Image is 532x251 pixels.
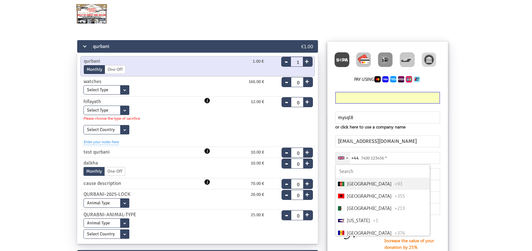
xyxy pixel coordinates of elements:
span: 25.00 € [251,212,264,218]
button: + [303,147,311,156]
button: + [303,178,311,187]
div: +44 [351,154,359,162]
label: Monthly [83,167,105,176]
span: [GEOGRAPHIC_DATA] [347,192,392,200]
img: CardCollection2.png [374,76,381,82]
button: - [282,93,291,102]
div: qurbani [77,40,278,53]
button: - [282,144,291,153]
a: Enter your notes here [83,136,119,145]
input: 7400 123456 * [335,152,440,164]
span: Please choose the type of sacrifice [83,115,266,121]
span: 1.00 € [253,58,264,65]
span: 10.00 € [251,149,264,156]
button: + [303,56,311,65]
img: CardCollection5.png [398,76,404,82]
span: [GEOGRAPHIC_DATA] [347,229,392,237]
span: or click here to use a company name [335,123,406,130]
img: CardCollection [356,52,371,67]
button: descriptuikojibb [204,148,210,154]
div: watches [79,78,207,86]
button: - [282,186,291,195]
span: 10.00 € [251,160,264,167]
span: +355 [394,192,405,200]
img: CardCollection6.png [406,76,412,82]
button: Qurbani is the Eid sacrifice of an animal, with meat shared among family, friends, and the poor. [204,179,210,185]
div: test qurbani [79,148,207,156]
span: 166.00 € [249,78,264,85]
iframe: Secure card payment input frame [337,92,438,104]
button: - [282,175,291,184]
button: + [303,158,311,167]
div: QURBANI-2025-LOCK [79,191,207,198]
button: + [303,209,311,218]
label: One-Off [105,65,126,74]
span: +213 [394,205,405,212]
input: Name * [335,112,440,123]
button: vvvv vvvv vvvv [204,98,210,103]
span: 70.00 € [251,180,264,187]
div: qurbani [79,57,207,65]
img: Sepa [335,52,349,67]
ul: List of countries [336,178,430,236]
img: Bancontact [400,52,415,67]
div: QURABNI-ANIMAL-TYPE [79,211,207,219]
img: CardCollection7.png [414,76,420,82]
span: +1 [373,217,378,224]
span: [US_STATE] [347,217,370,224]
span: +376 [394,229,405,237]
img: Ideal [378,52,393,67]
span: [GEOGRAPHIC_DATA] [347,180,392,187]
input: Enter Your Email * [335,135,440,147]
div: hifayath [79,98,207,106]
span: 20.00 € [251,191,264,198]
span: 12.00 € [251,98,264,105]
img: CardCollection3.png [382,76,389,82]
button: - [282,155,291,164]
div: dalkha [79,159,207,167]
button: - [282,207,291,215]
div: cause description [79,180,207,187]
span: €1.00 [301,43,313,50]
label: One-Off [105,167,125,176]
button: + [303,189,311,198]
input: Search [336,165,430,178]
button: - [282,53,291,62]
img: CardCollection4.png [390,76,396,82]
button: + [303,76,311,85]
button: + [303,97,311,105]
strong: Increase the value of your donation by 25% [384,238,434,250]
img: BankTransfer [422,52,436,67]
button: - [282,73,291,82]
span: +93 [394,180,402,187]
h6: Pay using [334,76,442,86]
label: Monthly [84,65,105,74]
button: Selected country [336,152,359,164]
span: [GEOGRAPHIC_DATA] [347,205,392,212]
